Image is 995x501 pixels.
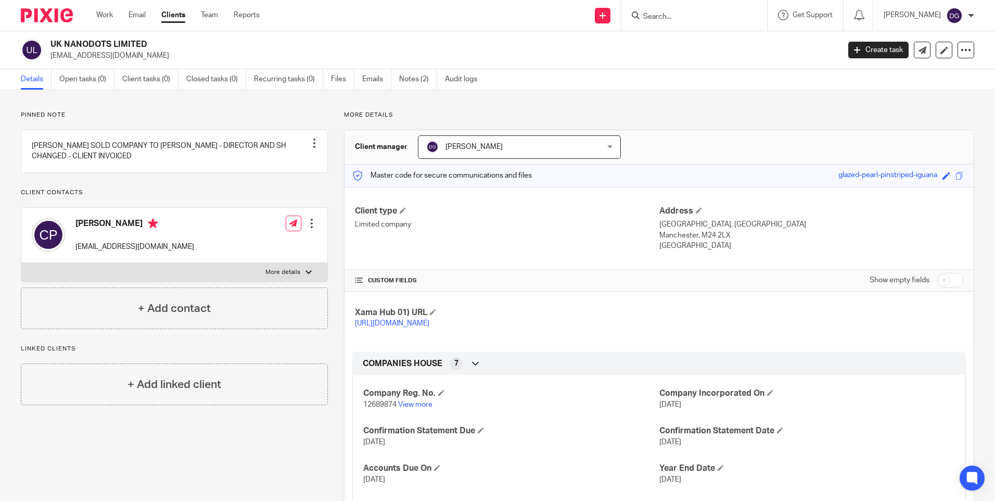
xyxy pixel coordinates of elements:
[659,230,963,241] p: Manchester, M24 2LX
[363,439,385,446] span: [DATE]
[21,69,52,90] a: Details
[21,8,73,22] img: Pixie
[201,10,218,20] a: Team
[445,143,503,151] span: [PERSON_NAME]
[32,218,65,252] img: svg%3E
[659,401,681,408] span: [DATE]
[75,218,194,231] h4: [PERSON_NAME]
[870,275,929,285] label: Show empty fields
[254,69,323,90] a: Recurring tasks (0)
[59,69,114,90] a: Open tasks (0)
[355,307,659,318] h4: Xama Hub 01) URL
[148,218,158,229] i: Primary
[659,425,955,436] h4: Confirmation Statement Date
[129,10,146,20] a: Email
[642,12,736,22] input: Search
[659,476,681,483] span: [DATE]
[21,39,43,61] img: svg%3E
[793,11,833,19] span: Get Support
[363,476,385,483] span: [DATE]
[21,189,328,197] p: Client contacts
[352,170,532,181] p: Master code for secure communications and files
[399,69,437,90] a: Notes (2)
[186,69,246,90] a: Closed tasks (0)
[398,401,432,408] a: View more
[884,10,941,20] p: [PERSON_NAME]
[426,141,439,153] img: svg%3E
[355,219,659,230] p: Limited company
[362,69,391,90] a: Emails
[21,345,328,353] p: Linked clients
[355,320,429,327] a: [URL][DOMAIN_NAME]
[127,377,221,393] h4: + Add linked client
[50,51,833,61] p: [EMAIL_ADDRESS][DOMAIN_NAME]
[161,10,185,20] a: Clients
[659,463,955,474] h4: Year End Date
[454,358,458,369] span: 7
[50,39,676,50] h2: UK NANODOTS LIMITED
[75,242,194,252] p: [EMAIL_ADDRESS][DOMAIN_NAME]
[331,69,354,90] a: Files
[122,69,178,90] a: Client tasks (0)
[138,300,211,317] h4: + Add contact
[363,425,659,436] h4: Confirmation Statement Due
[659,241,963,251] p: [GEOGRAPHIC_DATA]
[363,463,659,474] h4: Accounts Due On
[344,111,974,119] p: More details
[659,206,963,217] h4: Address
[363,388,659,399] h4: Company Reg. No.
[659,439,681,446] span: [DATE]
[363,358,442,369] span: COMPANIES HOUSE
[96,10,113,20] a: Work
[659,388,955,399] h4: Company Incorporated On
[659,219,963,230] p: [GEOGRAPHIC_DATA], [GEOGRAPHIC_DATA]
[355,206,659,217] h4: Client type
[363,401,397,408] span: 12689874
[838,170,937,182] div: glazed-pearl-pinstriped-iguana
[355,277,659,285] h4: CUSTOM FIELDS
[21,111,328,119] p: Pinned note
[848,42,909,58] a: Create task
[355,142,407,152] h3: Client manager
[234,10,260,20] a: Reports
[445,69,485,90] a: Audit logs
[946,7,963,24] img: svg%3E
[265,268,300,277] p: More details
